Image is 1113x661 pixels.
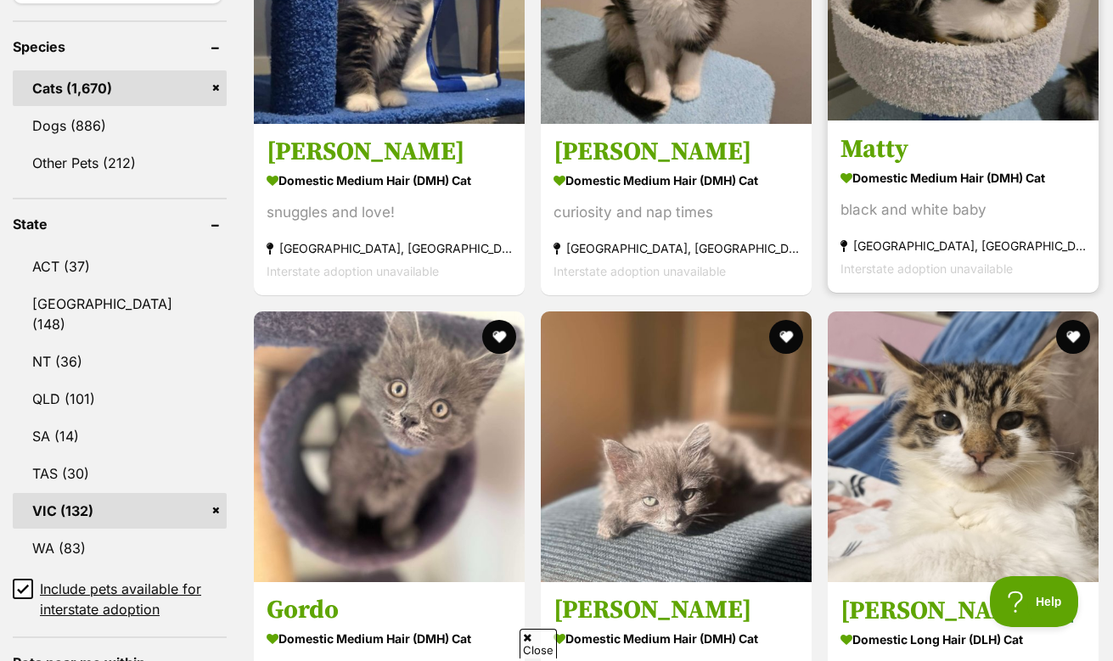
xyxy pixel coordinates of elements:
strong: Domestic Medium Hair (DMH) Cat [840,165,1086,189]
span: Interstate adoption unavailable [554,264,726,278]
button: favourite [769,320,803,354]
button: favourite [482,320,516,354]
img: Matt - Domestic Medium Hair (DMH) Cat [541,311,812,582]
h3: [PERSON_NAME] [554,136,799,168]
strong: Domestic Medium Hair (DMH) Cat [267,627,512,652]
header: State [13,216,227,232]
a: ACT (37) [13,249,227,284]
strong: Domestic Medium Hair (DMH) Cat [267,168,512,193]
h3: [PERSON_NAME] [267,136,512,168]
h3: [PERSON_NAME] 🌺 [840,595,1086,627]
h3: [PERSON_NAME] [554,595,799,627]
h3: Gordo [267,595,512,627]
h3: Matty [840,132,1086,165]
strong: [GEOGRAPHIC_DATA], [GEOGRAPHIC_DATA] [840,233,1086,256]
a: Matty Domestic Medium Hair (DMH) Cat black and white baby [GEOGRAPHIC_DATA], [GEOGRAPHIC_DATA] In... [828,120,1099,292]
a: Include pets available for interstate adoption [13,579,227,619]
span: Interstate adoption unavailable [840,260,1013,275]
a: [PERSON_NAME] Domestic Medium Hair (DMH) Cat curiosity and nap times [GEOGRAPHIC_DATA], [GEOGRAPH... [541,123,812,295]
strong: Domestic Long Hair (DLH) Cat [840,627,1086,652]
a: WA (83) [13,530,227,566]
span: Close [520,629,557,658]
a: Cats (1,670) [13,70,227,106]
strong: Domestic Medium Hair (DMH) Cat [554,627,799,652]
a: SA (14) [13,418,227,454]
div: snuggles and love! [267,201,512,224]
span: Interstate adoption unavailable [267,264,439,278]
img: Louella 🌺 - Domestic Long Hair (DLH) Cat [828,311,1099,582]
strong: Domestic Medium Hair (DMH) Cat [554,168,799,193]
a: NT (36) [13,344,227,379]
a: Other Pets (212) [13,145,227,181]
span: Include pets available for interstate adoption [40,579,227,619]
div: black and white baby [840,198,1086,221]
a: Dogs (886) [13,108,227,143]
a: [GEOGRAPHIC_DATA] (148) [13,286,227,342]
a: QLD (101) [13,381,227,417]
button: favourite [1056,320,1090,354]
strong: [GEOGRAPHIC_DATA], [GEOGRAPHIC_DATA] [554,237,799,260]
header: Species [13,39,227,54]
a: TAS (30) [13,456,227,491]
strong: [GEOGRAPHIC_DATA], [GEOGRAPHIC_DATA] [267,237,512,260]
div: curiosity and nap times [554,201,799,224]
img: Gordo - Domestic Medium Hair (DMH) Cat [254,311,525,582]
iframe: Help Scout Beacon - Open [990,576,1079,627]
a: [PERSON_NAME] Domestic Medium Hair (DMH) Cat snuggles and love! [GEOGRAPHIC_DATA], [GEOGRAPHIC_DA... [254,123,525,295]
a: VIC (132) [13,493,227,529]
